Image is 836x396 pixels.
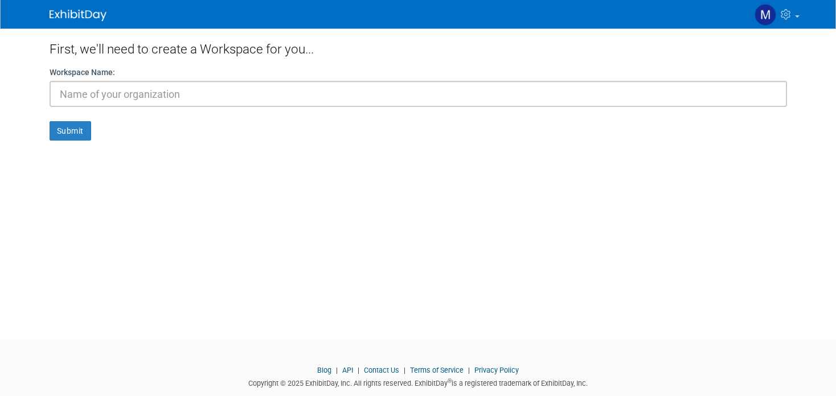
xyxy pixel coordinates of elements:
[342,366,353,374] a: API
[364,366,399,374] a: Contact Us
[448,378,452,384] sup: ®
[755,4,776,26] img: Melissa Beltran
[50,67,115,78] label: Workspace Name:
[50,121,91,141] button: Submit
[333,366,341,374] span: |
[50,28,787,67] div: First, we'll need to create a Workspace for you...
[474,366,519,374] a: Privacy Policy
[50,81,787,107] input: Name of your organization
[465,366,473,374] span: |
[355,366,362,374] span: |
[317,366,331,374] a: Blog
[401,366,408,374] span: |
[410,366,464,374] a: Terms of Service
[50,10,106,21] img: ExhibitDay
